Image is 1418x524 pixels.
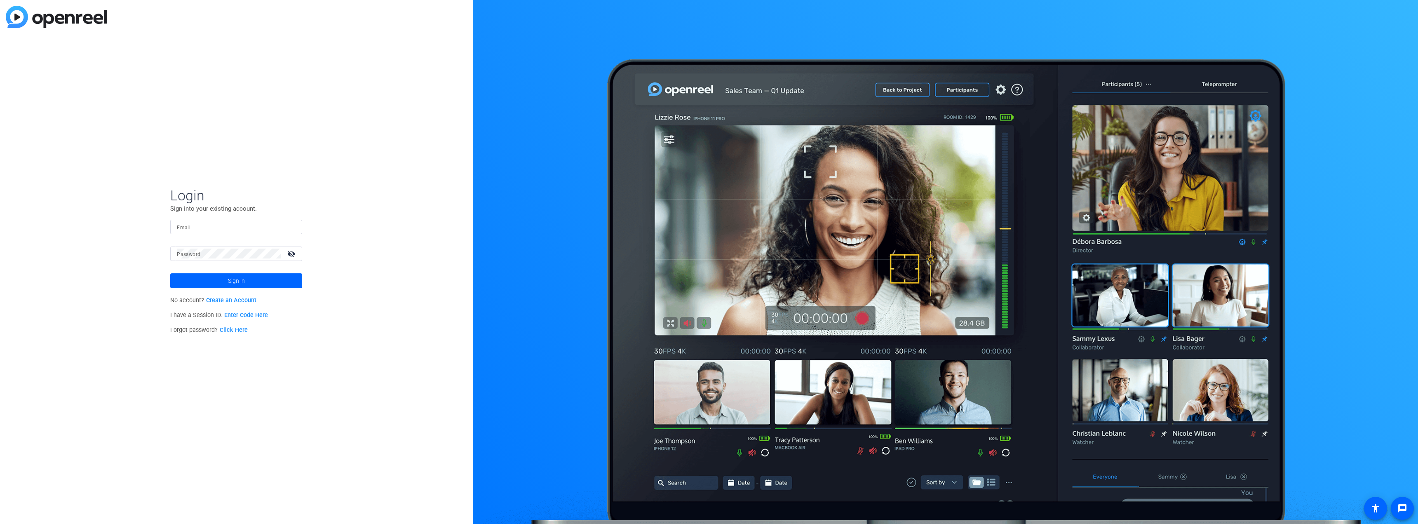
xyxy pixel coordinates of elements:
a: Enter Code Here [224,312,268,319]
span: I have a Session ID. [170,312,268,319]
img: blue-gradient.svg [6,6,107,28]
span: Sign in [228,270,245,291]
mat-icon: visibility_off [282,248,302,260]
mat-label: Email [177,225,190,230]
span: Login [170,187,302,204]
span: No account? [170,297,256,304]
mat-label: Password [177,251,200,257]
mat-icon: accessibility [1371,503,1380,513]
a: Click Here [220,327,248,334]
button: Sign in [170,273,302,288]
a: Create an Account [206,297,256,304]
span: Forgot password? [170,327,248,334]
mat-icon: message [1397,503,1407,513]
input: Enter Email Address [177,222,296,232]
p: Sign into your existing account. [170,204,302,213]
